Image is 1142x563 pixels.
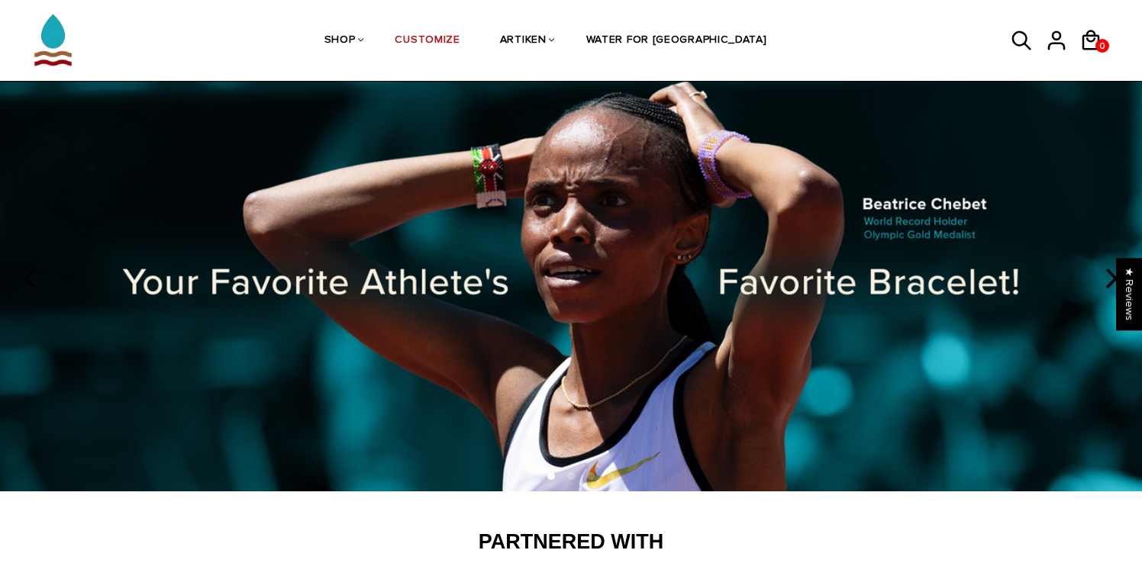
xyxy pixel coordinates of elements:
span: 0 [1095,37,1109,56]
a: ARTIKEN [500,1,547,82]
button: next [1093,262,1127,295]
a: CUSTOMIZE [395,1,460,82]
a: 0 [1095,39,1109,53]
h2: Partnered With [136,529,1006,555]
button: previous [15,262,49,295]
a: WATER FOR [GEOGRAPHIC_DATA] [586,1,767,82]
div: Click to open Judge.me floating reviews tab [1116,258,1142,330]
a: SHOP [324,1,356,82]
